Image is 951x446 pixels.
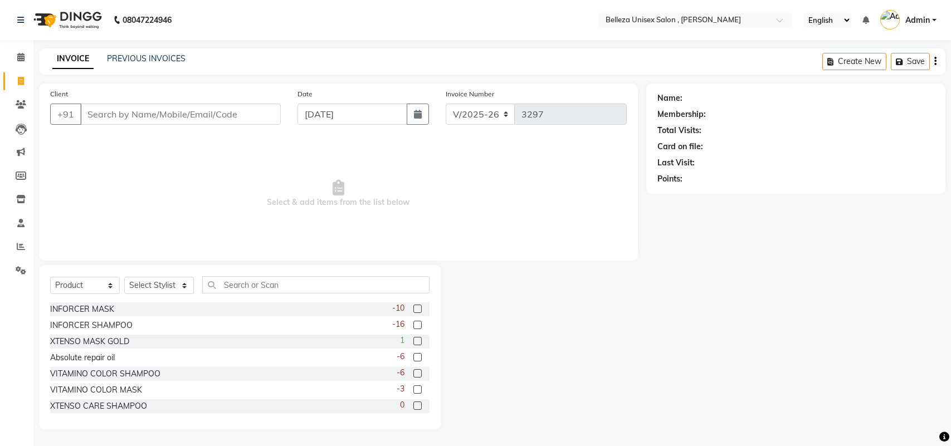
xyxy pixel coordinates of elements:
[905,14,930,26] span: Admin
[397,367,404,379] span: -6
[28,4,105,36] img: logo
[298,89,313,99] label: Date
[822,53,886,70] button: Create New
[446,89,494,99] label: Invoice Number
[657,109,706,120] div: Membership:
[50,303,114,315] div: INFORCER MASK
[392,302,404,314] span: -10
[891,53,930,70] button: Save
[657,157,695,169] div: Last Visit:
[400,399,404,411] span: 0
[80,104,281,125] input: Search by Name/Mobile/Email/Code
[50,368,160,380] div: VITAMINO COLOR SHAMPOO
[657,125,701,136] div: Total Visits:
[50,138,627,249] span: Select & add items from the list below
[202,276,430,293] input: Search or Scan
[400,335,404,346] span: 1
[50,352,115,364] div: Absolute repair oil
[123,4,172,36] b: 08047224946
[392,318,404,330] span: -16
[657,173,682,185] div: Points:
[52,49,94,69] a: INVOICE
[397,351,404,362] span: -6
[107,53,186,63] a: PREVIOUS INVOICES
[657,92,682,104] div: Name:
[657,141,703,153] div: Card on file:
[880,10,900,30] img: Admin
[50,384,142,396] div: VITAMINO COLOR MASK
[50,336,129,347] div: XTENSO MASK GOLD
[50,320,133,331] div: INFORCER SHAMPOO
[50,89,68,99] label: Client
[50,104,81,125] button: +91
[50,400,147,412] div: XTENSO CARE SHAMPOO
[397,383,404,395] span: -3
